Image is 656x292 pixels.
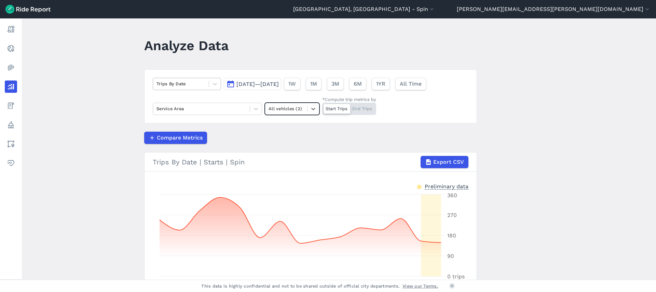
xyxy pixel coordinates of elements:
button: 1W [284,78,300,90]
div: Preliminary data [425,182,468,190]
a: Areas [5,138,17,150]
span: All Time [400,80,422,88]
a: Heatmaps [5,61,17,74]
button: Compare Metrics [144,132,207,144]
button: Export CSV [421,156,468,168]
img: Ride Report [5,5,51,14]
a: Policy [5,119,17,131]
button: 1M [306,78,322,90]
button: 3M [327,78,344,90]
span: 3M [331,80,339,88]
a: Report [5,23,17,35]
span: Export CSV [433,158,464,166]
a: Realtime [5,42,17,55]
button: [PERSON_NAME][EMAIL_ADDRESS][PERSON_NAME][DOMAIN_NAME] [457,5,651,13]
span: Compare Metrics [157,134,203,142]
a: Analyze [5,81,17,93]
div: *Compute trip metrics by [322,96,376,103]
button: All Time [395,78,426,90]
tspan: 0 trips [447,273,465,280]
span: 6M [354,80,362,88]
span: 1M [310,80,317,88]
span: 1YR [376,80,385,88]
tspan: 360 [447,192,457,199]
button: 6M [349,78,366,90]
div: Trips By Date | Starts | Spin [153,156,468,168]
span: [DATE]—[DATE] [236,81,279,87]
h1: Analyze Data [144,36,229,55]
a: Fees [5,100,17,112]
tspan: 180 [447,232,456,239]
button: [GEOGRAPHIC_DATA], [GEOGRAPHIC_DATA] - Spin [293,5,435,13]
a: View our Terms. [402,283,438,289]
tspan: 90 [447,253,454,259]
a: Health [5,157,17,169]
button: 1YR [372,78,390,90]
tspan: 270 [447,212,457,218]
span: 1W [288,80,296,88]
button: [DATE]—[DATE] [224,78,281,90]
